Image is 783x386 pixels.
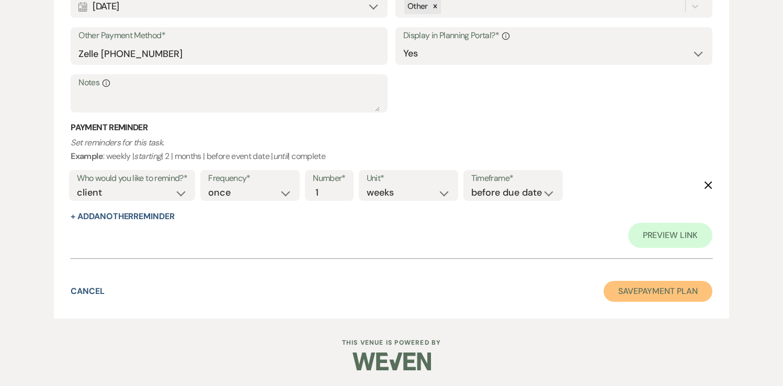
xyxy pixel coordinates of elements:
[71,287,105,296] button: Cancel
[134,151,161,162] i: starting
[628,223,712,248] a: Preview Link
[71,137,164,148] i: Set reminders for this task.
[273,151,288,162] i: until
[71,136,712,163] p: : weekly | | 2 | months | before event date | | complete
[403,28,705,43] label: Display in Planning Portal?*
[471,171,555,186] label: Timeframe*
[71,151,103,162] b: Example
[77,171,187,186] label: Who would you like to remind?*
[367,171,450,186] label: Unit*
[71,212,174,221] button: + AddAnotherReminder
[313,171,346,186] label: Number*
[353,343,431,380] img: Weven Logo
[78,28,380,43] label: Other Payment Method*
[604,281,712,302] button: SavePayment Plan
[407,1,428,12] span: Other
[71,122,712,133] h3: Payment Reminder
[78,75,380,90] label: Notes
[208,171,292,186] label: Frequency*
